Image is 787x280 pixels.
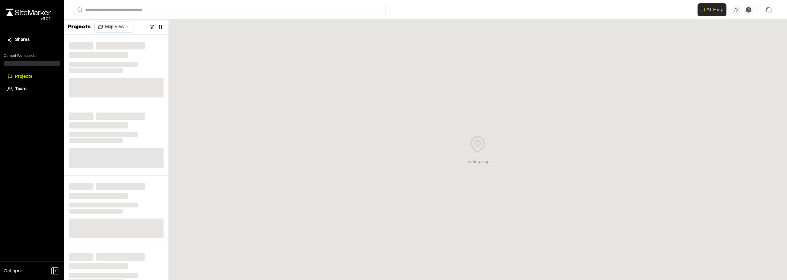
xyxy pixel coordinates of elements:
a: Team [7,86,57,93]
button: Search [74,5,85,15]
span: Collapse [4,267,23,275]
p: Current Workspace [4,53,60,59]
span: Team [15,86,26,93]
div: Open AI Assistant [698,3,729,16]
span: Shares [15,37,30,43]
span: AI Help [706,6,724,14]
img: rebrand.png [6,9,51,16]
p: Projects [68,23,91,31]
div: Oh geez...please don't... [6,16,51,22]
button: Open AI Assistant [698,3,726,16]
a: Projects [7,73,57,80]
div: Loading map... [465,159,491,166]
span: Projects [15,73,32,80]
a: Shares [7,37,57,43]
